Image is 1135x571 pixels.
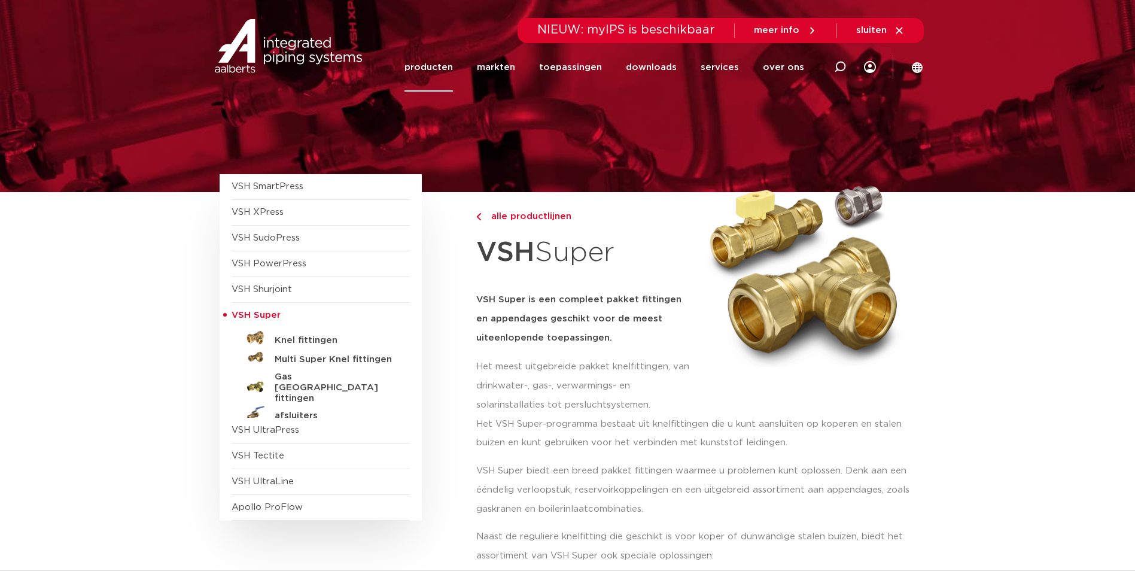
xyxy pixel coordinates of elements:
[404,43,453,92] a: producten
[404,43,804,92] nav: Menu
[476,290,693,348] h5: VSH Super is een compleet pakket fittingen en appendages geschikt voor de meest uiteenlopende toe...
[476,415,916,453] p: Het VSH Super-programma bestaat uit knelfittingen die u kunt aansluiten op koperen en stalen buiz...
[232,311,281,320] span: VSH Super
[701,43,739,92] a: services
[232,451,284,460] a: VSH Tectite
[626,43,677,92] a: downloads
[232,285,292,294] a: VSH Shurjoint
[864,43,876,92] div: my IPS
[232,208,284,217] a: VSH XPress
[484,212,571,221] span: alle productlijnen
[476,213,481,221] img: chevron-right.svg
[754,25,817,36] a: meer info
[232,233,300,242] a: VSH SudoPress
[232,182,303,191] a: VSH SmartPress
[232,503,303,512] a: Apollo ProFlow
[232,329,410,348] a: Knel fittingen
[275,354,393,365] h5: Multi Super Knel fittingen
[476,461,916,519] p: VSH Super biedt een breed pakket fittingen waarmee u problemen kunt oplossen. Denk aan een ééndel...
[476,527,916,566] p: Naast de reguliere knelfitting die geschikt is voor koper of dunwandige stalen buizen, biedt het ...
[856,25,905,36] a: sluiten
[477,43,515,92] a: markten
[232,348,410,367] a: Multi Super Knel fittingen
[856,26,887,35] span: sluiten
[232,477,294,486] a: VSH UltraLine
[232,259,306,268] a: VSH PowerPress
[476,239,535,266] strong: VSH
[232,404,410,423] a: afsluiters
[275,372,393,404] h5: Gas [GEOGRAPHIC_DATA] fittingen
[275,335,393,346] h5: Knel fittingen
[539,43,602,92] a: toepassingen
[476,209,693,224] a: alle productlijnen
[537,24,715,36] span: NIEUW: myIPS is beschikbaar
[763,43,804,92] a: over ons
[275,411,393,421] h5: afsluiters
[754,26,799,35] span: meer info
[232,426,299,435] a: VSH UltraPress
[476,230,693,276] h1: Super
[232,367,410,404] a: Gas [GEOGRAPHIC_DATA] fittingen
[476,357,693,415] p: Het meest uitgebreide pakket knelfittingen, van drinkwater-, gas-, verwarmings- en solarinstallat...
